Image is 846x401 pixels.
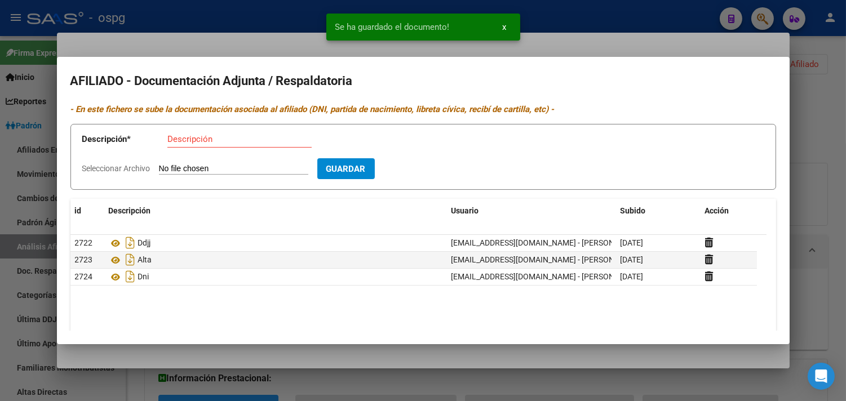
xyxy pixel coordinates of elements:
button: x [494,17,516,37]
span: Ddjj [138,239,151,248]
i: - En este fichero se sube la documentación asociada al afiliado (DNI, partida de nacimiento, libr... [70,104,555,114]
h2: AFILIADO - Documentación Adjunta / Respaldatoria [70,70,776,92]
span: [DATE] [621,255,644,264]
div: Open Intercom Messenger [808,363,835,390]
i: Descargar documento [123,234,138,252]
span: 2724 [75,272,93,281]
span: Dni [138,273,149,282]
span: Acción [705,206,729,215]
span: [EMAIL_ADDRESS][DOMAIN_NAME] - [PERSON_NAME] [451,238,643,247]
span: Descripción [109,206,151,215]
datatable-header-cell: Acción [701,199,757,223]
span: [EMAIL_ADDRESS][DOMAIN_NAME] - [PERSON_NAME] [451,272,643,281]
span: [EMAIL_ADDRESS][DOMAIN_NAME] - [PERSON_NAME] [451,255,643,264]
span: Subido [621,206,646,215]
datatable-header-cell: Descripción [104,199,447,223]
span: Guardar [326,164,366,174]
datatable-header-cell: Usuario [447,199,616,223]
datatable-header-cell: id [70,199,104,223]
span: Alta [138,256,152,265]
button: Guardar [317,158,375,179]
span: Seleccionar Archivo [82,164,150,173]
span: id [75,206,82,215]
span: 2722 [75,238,93,247]
span: Usuario [451,206,479,215]
p: Descripción [82,133,167,146]
i: Descargar documento [123,268,138,286]
span: [DATE] [621,238,644,247]
i: Descargar documento [123,251,138,269]
span: 2723 [75,255,93,264]
span: Se ha guardado el documento! [335,21,450,33]
datatable-header-cell: Subido [616,199,701,223]
span: [DATE] [621,272,644,281]
span: x [503,22,507,32]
